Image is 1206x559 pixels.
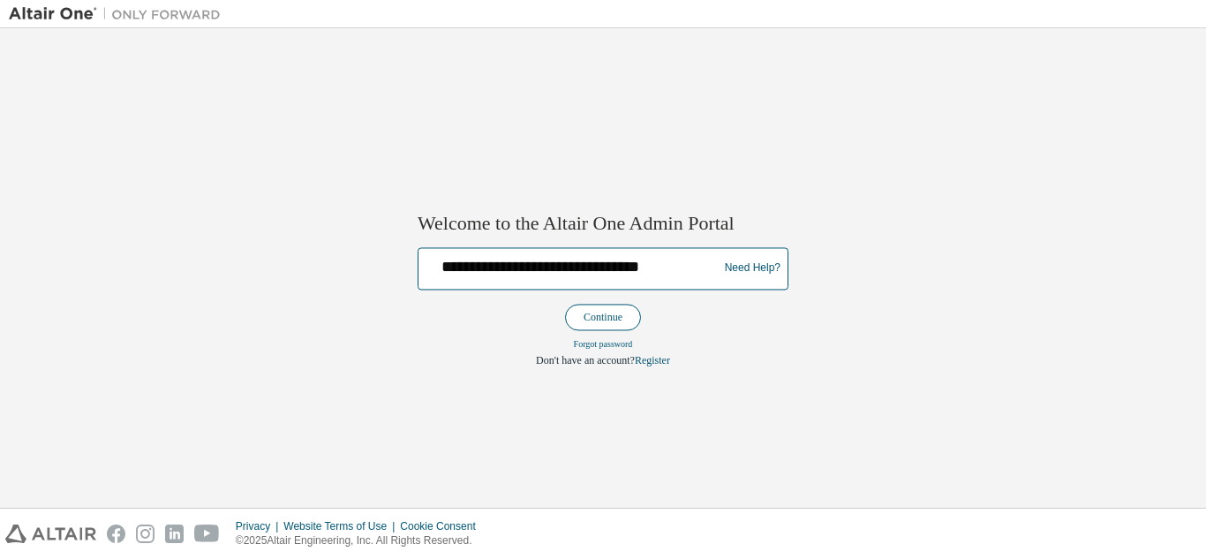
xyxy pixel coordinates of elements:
[165,525,184,543] img: linkedin.svg
[283,519,400,533] div: Website Terms of Use
[418,212,788,237] h2: Welcome to the Altair One Admin Portal
[565,304,641,330] button: Continue
[107,525,125,543] img: facebook.svg
[194,525,220,543] img: youtube.svg
[400,519,486,533] div: Cookie Consent
[725,268,780,269] a: Need Help?
[236,519,283,533] div: Privacy
[9,5,230,23] img: Altair One
[536,354,635,366] span: Don't have an account?
[136,525,155,543] img: instagram.svg
[635,354,670,366] a: Register
[5,525,96,543] img: altair_logo.svg
[574,339,633,349] a: Forgot password
[236,533,486,548] p: © 2025 Altair Engineering, Inc. All Rights Reserved.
